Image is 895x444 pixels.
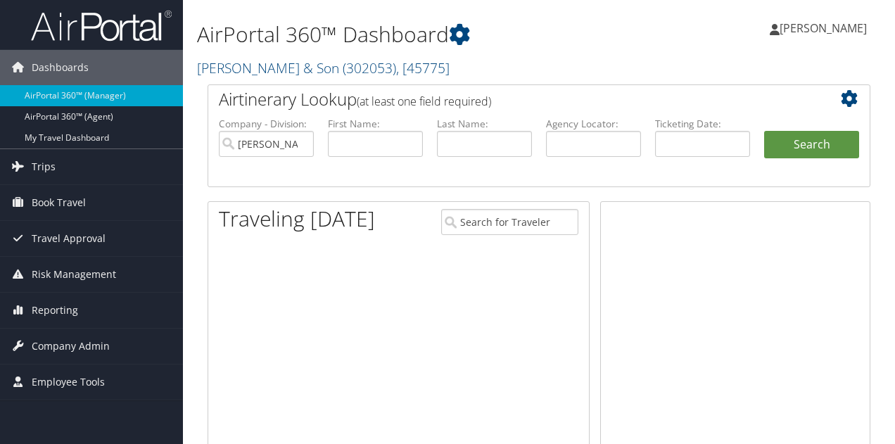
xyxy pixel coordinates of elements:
label: First Name: [328,117,423,131]
span: Travel Approval [32,221,106,256]
span: , [ 45775 ] [396,58,450,77]
h1: AirPortal 360™ Dashboard [197,20,653,49]
h2: Airtinerary Lookup [219,87,804,111]
label: Agency Locator: [546,117,641,131]
a: [PERSON_NAME] [770,7,881,49]
span: Book Travel [32,185,86,220]
span: (at least one field required) [357,94,491,109]
h1: Traveling [DATE] [219,204,375,234]
label: Company - Division: [219,117,314,131]
input: Search for Traveler [441,209,579,235]
span: Risk Management [32,257,116,292]
span: [PERSON_NAME] [780,20,867,36]
span: ( 302053 ) [343,58,396,77]
img: airportal-logo.png [31,9,172,42]
span: Reporting [32,293,78,328]
span: Dashboards [32,50,89,85]
button: Search [764,131,859,159]
label: Last Name: [437,117,532,131]
a: [PERSON_NAME] & Son [197,58,450,77]
label: Ticketing Date: [655,117,750,131]
span: Company Admin [32,329,110,364]
span: Employee Tools [32,364,105,400]
span: Trips [32,149,56,184]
